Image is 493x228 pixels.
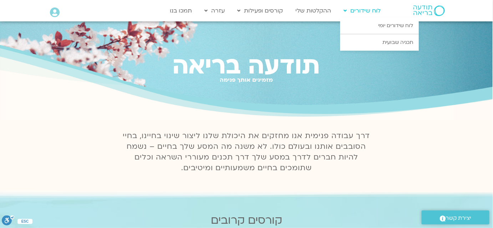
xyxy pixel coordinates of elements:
a: עזרה [201,4,229,17]
img: תודעה בריאה [413,5,445,16]
a: תמכו בנו [167,4,196,17]
a: לוח שידורים [340,4,385,17]
a: תכניה שבועית [340,34,419,51]
a: לוח שידורים יומי [340,17,419,34]
p: דרך עבודה פנימית אנו מחזקים את היכולת שלנו ליצור שינוי בחיינו, בחיי הסובבים אותנו ובעולם כולו. לא... [119,131,374,173]
span: יצירת קשר [446,213,472,223]
a: ההקלטות שלי [292,4,335,17]
h2: קורסים קרובים [24,214,469,227]
a: יצירת קשר [422,211,489,224]
a: קורסים ופעילות [234,4,287,17]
